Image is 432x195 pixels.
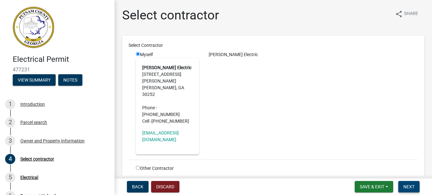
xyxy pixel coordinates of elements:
div: 2 [5,117,15,127]
button: Save & Exit [355,181,393,192]
i: share [395,10,403,18]
div: Select contractor [20,157,54,161]
div: 3 [5,136,15,146]
div: 5 [5,172,15,183]
button: Back [127,181,149,192]
abbr: Phone - [142,105,157,110]
h4: Electrical Permit [13,55,109,64]
div: Other Contractor [131,165,204,172]
abbr: Cell - [142,119,151,124]
wm-modal-confirm: Notes [58,78,82,83]
button: Next [398,181,420,192]
div: Parcel search [20,120,47,125]
div: 4 [5,154,15,164]
button: View Summary [13,74,56,86]
div: Electrical [20,175,38,180]
h1: Select contractor [122,8,219,23]
button: Notes [58,74,82,86]
img: Putnam County, Georgia [13,7,54,48]
a: [EMAIL_ADDRESS][DOMAIN_NAME] [142,130,179,142]
address: [STREET_ADDRESS][PERSON_NAME] [PERSON_NAME], GA 30252 [142,64,193,125]
span: 477231 [13,67,102,73]
div: 1 [5,99,15,109]
span: Share [404,10,418,18]
span: [PHONE_NUMBER] [142,112,180,117]
strong: [PERSON_NAME] Electric [142,65,192,70]
button: Discard [151,181,179,192]
div: Myself [136,51,199,155]
span: Next [403,184,415,189]
span: Back [132,184,143,189]
div: [PERSON_NAME] Electric [204,51,423,58]
span: [PHONE_NUMBER] [151,119,189,124]
span: Save & Exit [360,184,384,189]
div: Select Contractor [124,42,423,49]
wm-modal-confirm: Summary [13,78,56,83]
button: shareShare [390,8,423,20]
div: Owner and Property Information [20,139,85,143]
div: Introduction [20,102,45,106]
